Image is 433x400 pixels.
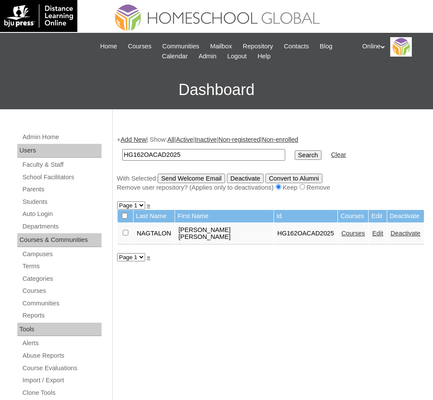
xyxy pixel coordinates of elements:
[284,41,309,51] span: Contacts
[4,70,429,109] h3: Dashboard
[243,41,273,51] span: Repository
[274,210,337,222] td: Id
[158,51,192,61] a: Calendar
[158,41,204,51] a: Communities
[22,350,102,361] a: Abuse Reports
[22,286,102,296] a: Courses
[391,230,420,237] a: Deactivate
[117,135,425,192] div: + | Show: | | | |
[134,210,175,222] td: Last Name
[147,202,150,209] a: »
[338,210,369,222] td: Courses
[134,223,175,244] td: NAGTALON
[176,136,193,143] a: Active
[124,41,156,51] a: Courses
[122,149,285,161] input: Search
[274,223,337,244] td: HG162OACAD2025
[194,51,221,61] a: Admin
[22,172,102,183] a: School Facilitators
[223,51,251,61] a: Logout
[341,230,365,237] a: Courses
[22,159,102,170] a: Faculty & Staff
[362,37,424,57] div: Online
[117,174,425,192] div: With Selected:
[121,136,146,143] a: Add New
[22,298,102,309] a: Communities
[158,174,225,183] input: Send Welcome Email
[22,184,102,195] a: Parents
[265,174,322,183] input: Convert to Alumni
[331,151,346,158] a: Clear
[22,338,102,349] a: Alerts
[17,233,102,247] div: Courses & Communities
[175,223,274,244] td: [PERSON_NAME] [PERSON_NAME]
[369,210,386,222] td: Edit
[22,249,102,260] a: Campuses
[195,136,217,143] a: Inactive
[17,323,102,337] div: Tools
[128,41,152,51] span: Courses
[22,209,102,219] a: Auto Login
[227,51,247,61] span: Logout
[206,41,236,51] a: Mailbox
[262,136,298,143] a: Non-enrolled
[22,132,102,143] a: Admin Home
[198,51,216,61] span: Admin
[218,136,260,143] a: Non-registered
[96,41,121,51] a: Home
[320,41,332,51] span: Blog
[22,387,102,398] a: Clone Tools
[17,144,102,158] div: Users
[22,261,102,272] a: Terms
[167,136,174,143] a: All
[210,41,232,51] span: Mailbox
[295,150,322,160] input: Search
[387,210,424,222] td: Deactivate
[117,183,425,192] div: Remove user repository? (Applies only to deactivations) Keep Remove
[175,210,274,222] td: First Name
[22,273,102,284] a: Categories
[162,41,200,51] span: Communities
[253,51,275,61] a: Help
[239,41,277,51] a: Repository
[227,174,264,183] input: Deactivate
[100,41,117,51] span: Home
[280,41,313,51] a: Contacts
[258,51,271,61] span: Help
[22,363,102,374] a: Course Evaluations
[22,310,102,321] a: Reports
[22,375,102,386] a: Import / Export
[390,37,412,57] img: Online Academy
[372,230,383,237] a: Edit
[162,51,188,61] span: Calendar
[147,254,150,260] a: »
[22,197,102,207] a: Students
[22,221,102,232] a: Departments
[4,4,73,28] img: logo-white.png
[315,41,337,51] a: Blog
